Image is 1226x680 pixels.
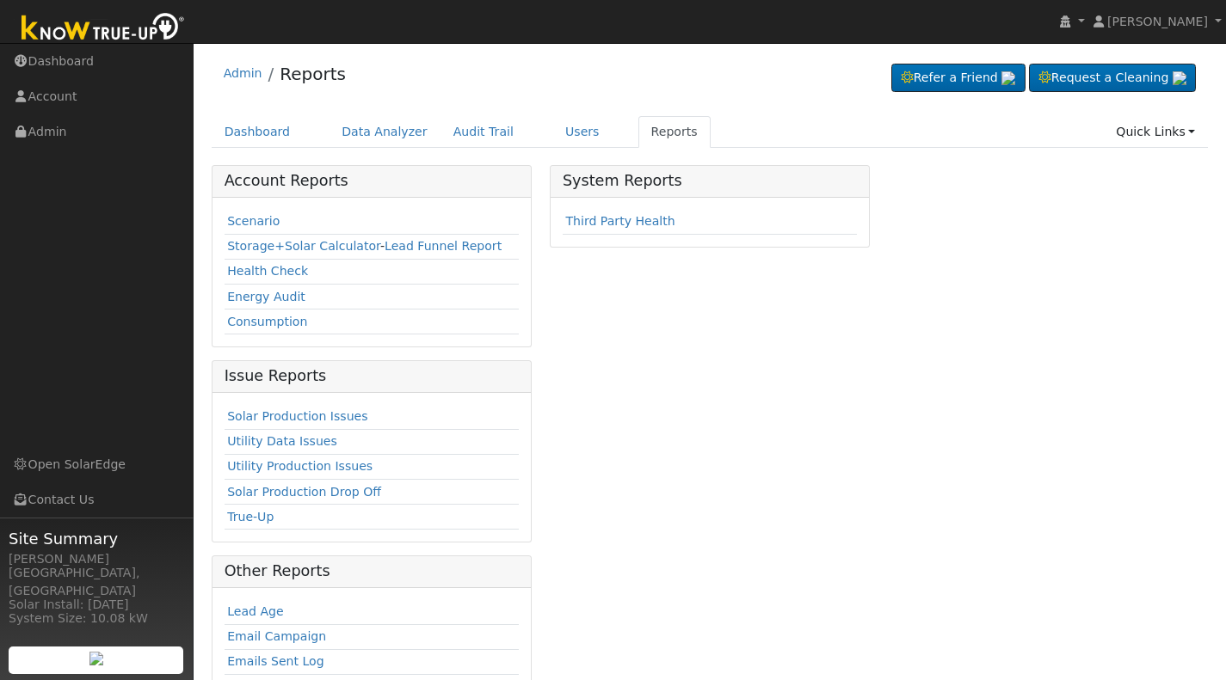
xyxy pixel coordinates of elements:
a: Solar Production Drop Off [227,485,381,499]
a: Health Check [227,264,308,278]
a: Utility Production Issues [227,459,373,473]
a: Energy Audit [227,290,305,303]
a: Lead Age [227,604,284,618]
a: Lead Funnel Report [385,239,502,253]
a: Reports [280,64,346,84]
img: retrieve [89,652,103,665]
h5: Issue Reports [225,367,519,385]
img: Know True-Up [13,9,194,48]
a: Dashboard [212,116,304,148]
a: Consumption [227,315,307,328]
td: - [225,234,519,259]
a: Scenario [227,214,280,228]
div: [PERSON_NAME] [9,550,184,568]
div: System Size: 10.08 kW [9,610,184,628]
a: Admin [224,66,262,80]
div: Solar Install: [DATE] [9,596,184,614]
a: Storage+Solar Calculator [227,239,380,253]
h5: System Reports [563,172,857,190]
a: Emails Sent Log [227,654,324,668]
img: retrieve [1001,71,1015,85]
a: Third Party Health [565,214,675,228]
a: Users [552,116,613,148]
a: Reports [638,116,711,148]
a: Utility Data Issues [227,434,337,448]
a: Refer a Friend [891,64,1026,93]
img: retrieve [1173,71,1186,85]
h5: Other Reports [225,562,519,580]
a: True-Up [227,510,274,524]
h5: Account Reports [225,172,519,190]
a: Audit Trail [440,116,527,148]
a: Data Analyzer [329,116,440,148]
div: [GEOGRAPHIC_DATA], [GEOGRAPHIC_DATA] [9,564,184,600]
a: Email Campaign [227,629,326,643]
span: Site Summary [9,527,184,550]
a: Solar Production Issues [227,409,367,423]
span: [PERSON_NAME] [1107,15,1208,28]
a: Request a Cleaning [1029,64,1196,93]
a: Quick Links [1103,116,1208,148]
